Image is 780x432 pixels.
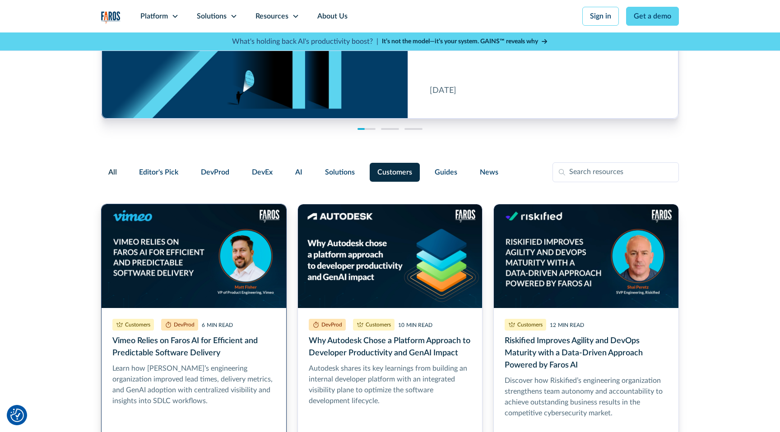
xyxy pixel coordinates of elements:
a: home [101,11,121,24]
span: Editor's Pick [139,167,178,178]
span: News [480,167,498,178]
span: Solutions [325,167,355,178]
img: White banner with image on the right side. Image contains Autodesk logo and Faros AI logo. Text t... [298,204,483,308]
img: Revisit consent button [10,409,24,422]
div: Resources [255,11,288,22]
strong: It’s not the model—it’s your system. GAINS™ reveals why [382,38,538,45]
a: It’s not the model—it’s your system. GAINS™ reveals why [382,37,548,46]
img: Logo of the analytics and reporting company Faros. [101,11,121,24]
span: Customers [377,167,412,178]
span: All [108,167,117,178]
a: Sign in [582,7,619,26]
input: Search resources [552,162,679,182]
span: AI [295,167,302,178]
a: Get a demo [626,7,679,26]
p: What's holding back AI's productivity boost? | [232,36,378,47]
button: Cookie Settings [10,409,24,422]
span: DevEx [252,167,273,178]
span: DevProd [201,167,229,178]
div: Platform [140,11,168,22]
img: On a blue background, the Vimeo and Faros AI logos appear with the text "Vimeo relies on Faros AI... [102,204,286,308]
form: Filter Form [101,162,679,182]
img: Banner image of Shai Peretz, SVP Engineering at Riskified on a dark blue background with the blog... [494,204,678,308]
div: Solutions [197,11,227,22]
span: Guides [435,167,457,178]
